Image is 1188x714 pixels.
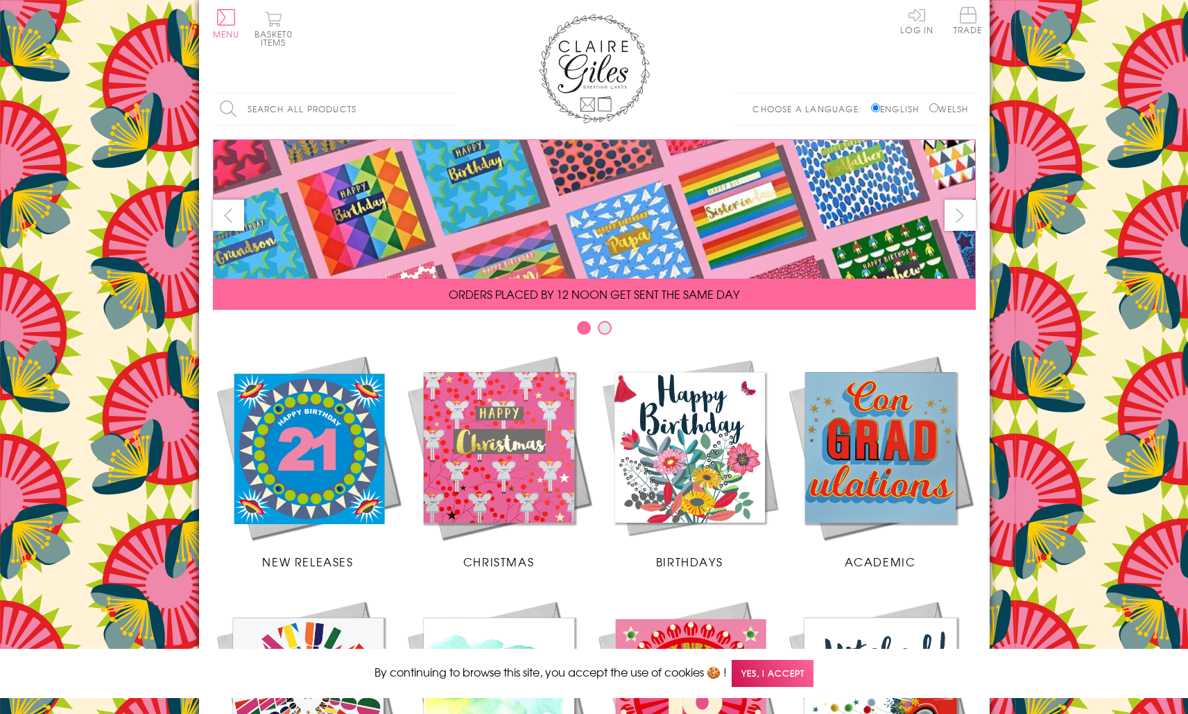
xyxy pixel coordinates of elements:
[752,103,868,115] p: Choose a language:
[785,352,976,570] a: Academic
[945,200,976,231] button: next
[594,352,785,570] a: Birthdays
[442,94,456,125] input: Search
[929,103,938,112] input: Welsh
[262,553,353,570] span: New Releases
[900,7,933,34] a: Log In
[213,28,240,40] span: Menu
[598,321,612,335] button: Carousel Page 2
[463,553,534,570] span: Christmas
[213,352,404,570] a: New Releases
[213,9,240,38] button: Menu
[449,286,739,302] span: ORDERS PLACED BY 12 NOON GET SENT THE SAME DAY
[213,200,244,231] button: prev
[732,660,813,687] span: Yes, I accept
[261,28,293,49] span: 0 items
[539,14,650,123] img: Claire Giles Greetings Cards
[845,553,916,570] span: Academic
[255,11,293,46] button: Basket0 items
[871,103,926,115] label: English
[213,94,456,125] input: Search all products
[577,321,591,335] button: Carousel Page 1 (Current Slide)
[656,553,723,570] span: Birthdays
[213,320,976,342] div: Carousel Pagination
[954,7,983,34] span: Trade
[404,352,594,570] a: Christmas
[929,103,969,115] label: Welsh
[871,103,880,112] input: English
[954,7,983,37] a: Trade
